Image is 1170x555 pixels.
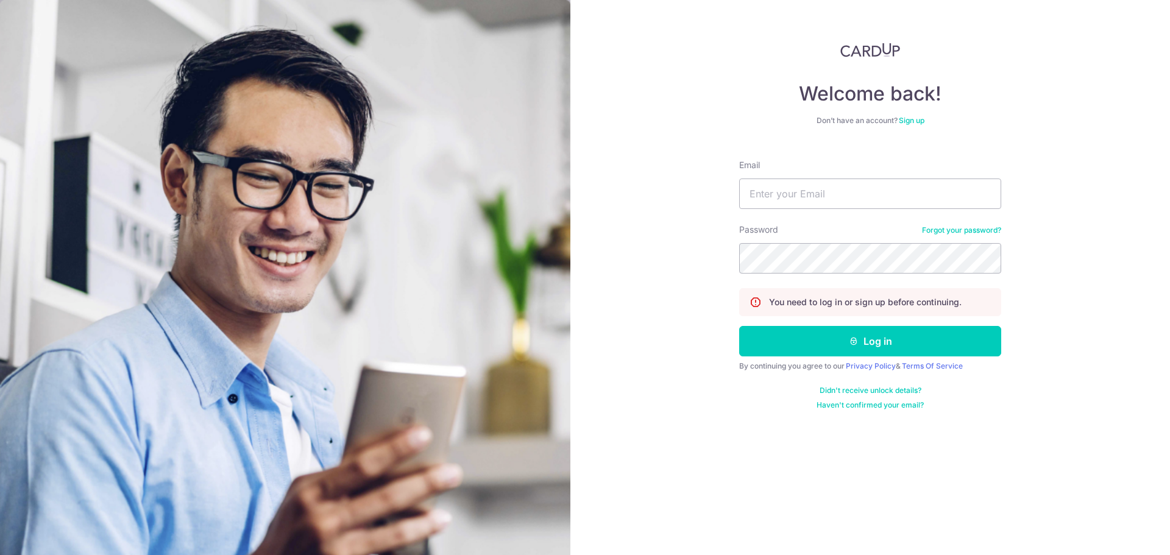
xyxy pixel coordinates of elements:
a: Terms Of Service [902,361,963,370]
button: Log in [739,326,1001,356]
img: CardUp Logo [840,43,900,57]
label: Password [739,224,778,236]
div: Don’t have an account? [739,116,1001,125]
input: Enter your Email [739,179,1001,209]
h4: Welcome back! [739,82,1001,106]
p: You need to log in or sign up before continuing. [769,296,962,308]
a: Privacy Policy [846,361,896,370]
a: Haven't confirmed your email? [817,400,924,410]
div: By continuing you agree to our & [739,361,1001,371]
a: Sign up [899,116,924,125]
label: Email [739,159,760,171]
a: Forgot your password? [922,225,1001,235]
a: Didn't receive unlock details? [820,386,921,395]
